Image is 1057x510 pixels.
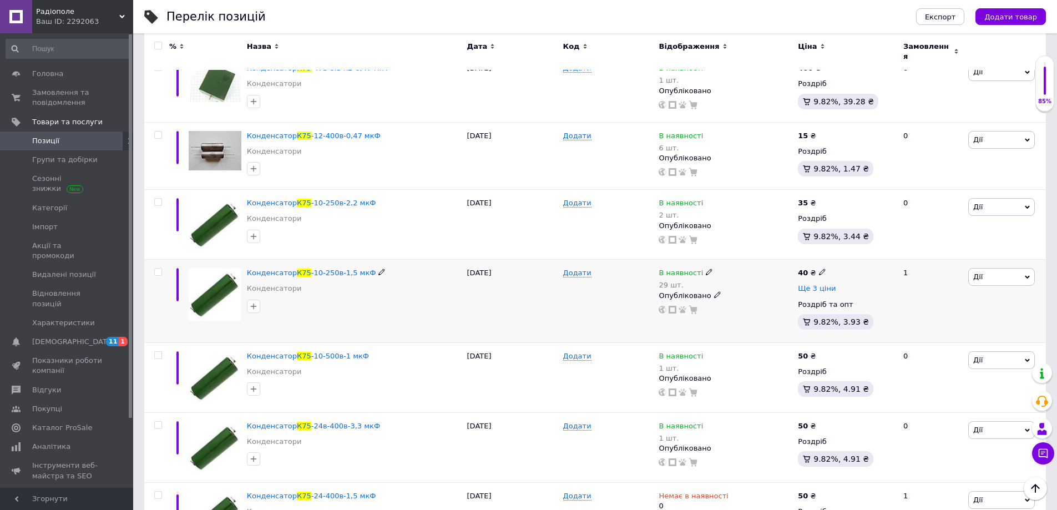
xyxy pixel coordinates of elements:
[659,269,703,280] span: В наявності
[32,423,92,433] span: Каталог ProSale
[32,270,96,280] span: Видалені позиції
[563,42,580,52] span: Код
[973,272,983,281] span: Дії
[659,86,792,96] div: Опубліковано
[798,421,816,431] div: ₴
[659,281,713,289] div: 29 шт.
[247,79,302,89] a: Конденсатори
[311,422,380,430] span: -24в-400в-3,3 мкФ
[32,155,98,165] span: Групи та добірки
[247,367,302,377] a: Конденсатори
[897,190,965,260] div: 0
[798,132,808,140] b: 15
[247,422,297,430] span: Конденсатор
[464,55,560,123] div: [DATE]
[659,132,703,143] span: В наявності
[247,199,297,207] span: Конденсатор
[798,422,808,430] b: 50
[247,132,297,140] span: Конденсатор
[189,131,241,171] img: Конденсатор К75-12-400в-0,47 мкФ
[798,492,808,500] b: 50
[311,199,376,207] span: -10-250в-2,2 мкФ
[32,174,103,194] span: Сезонні знижки
[925,13,956,21] span: Експорт
[247,269,297,277] span: Конденсатор
[813,317,869,326] span: 9.82%, 3.93 ₴
[169,42,176,52] span: %
[798,491,816,501] div: ₴
[32,289,103,309] span: Відновлення позицій
[798,42,817,52] span: Ціна
[464,412,560,482] div: [DATE]
[798,199,808,207] b: 35
[166,11,266,23] div: Перелік позицій
[247,199,376,207] a: КонденсаторК75-10-250в-2,2 мкФ
[659,422,703,433] span: В наявності
[247,147,302,156] a: Конденсатори
[297,132,311,140] span: К75
[813,232,869,241] span: 9.82%, 3.44 ₴
[36,7,119,17] span: Радіополе
[798,269,808,277] b: 40
[189,421,241,474] img: Конденсатор К75-24в-400в-3,3 мкФ
[798,79,894,89] div: Роздріб
[798,147,894,156] div: Роздріб
[975,8,1046,25] button: Додати товар
[32,69,63,79] span: Головна
[189,198,241,251] img: Конденсатор К75-10-250в-2,2 мкФ
[659,221,792,231] div: Опубліковано
[247,132,381,140] a: КонденсаторК75-12-400в-0,47 мкФ
[798,214,894,224] div: Роздріб
[973,135,983,144] span: Дії
[311,492,376,500] span: -24-400в-1,5 мкФ
[659,291,792,301] div: Опубліковано
[973,68,983,76] span: Дії
[659,42,719,52] span: Відображення
[247,422,380,430] a: КонденсаторК75-24в-400в-3,3 мкФ
[798,198,816,208] div: ₴
[247,284,302,294] a: Конденсатори
[563,492,591,501] span: Додати
[32,117,103,127] span: Товари та послуги
[973,426,983,434] span: Дії
[813,164,869,173] span: 9.82%, 1.47 ₴
[464,260,560,343] div: [DATE]
[36,17,133,27] div: Ваш ID: 2292063
[659,211,703,219] div: 2 шт.
[798,300,894,310] div: Роздріб та опт
[903,42,951,62] span: Замовлення
[798,284,836,293] span: Ще 3 ціни
[464,190,560,260] div: [DATE]
[247,492,376,500] a: КонденсаторК75-24-400в-1,5 мкФ
[897,122,965,190] div: 0
[247,42,271,52] span: Назва
[984,13,1037,21] span: Додати товар
[32,356,103,376] span: Показники роботи компанії
[311,269,376,277] span: -10-250в-1,5 мкФ
[813,97,874,106] span: 9.82%, 39.28 ₴
[247,214,302,224] a: Конденсатори
[563,199,591,208] span: Додати
[247,352,369,360] a: КонденсаторК75-10-500в-1 мкФ
[297,269,311,277] span: К75
[297,492,311,500] span: К75
[189,351,241,404] img: Конденсатор К75-10-500в-1 мкФ
[189,63,241,102] img: Конденсатор К75-47в-6.3 кВ-0,47 мкФ
[189,268,241,321] img: Конденсатор К75-10-250в-1,5 мкФ
[563,269,591,277] span: Додати
[1032,442,1054,464] button: Чат з покупцем
[897,55,965,123] div: 0
[563,352,591,361] span: Додати
[467,42,488,52] span: Дата
[973,203,983,211] span: Дії
[464,122,560,190] div: [DATE]
[247,492,297,500] span: Конденсатор
[32,442,70,452] span: Аналітика
[32,404,62,414] span: Покупці
[32,461,103,481] span: Інструменти веб-майстра та SEO
[32,337,114,347] span: [DEMOGRAPHIC_DATA]
[32,136,59,146] span: Позиції
[897,342,965,412] div: 0
[32,222,58,232] span: Імпорт
[6,39,131,59] input: Пошук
